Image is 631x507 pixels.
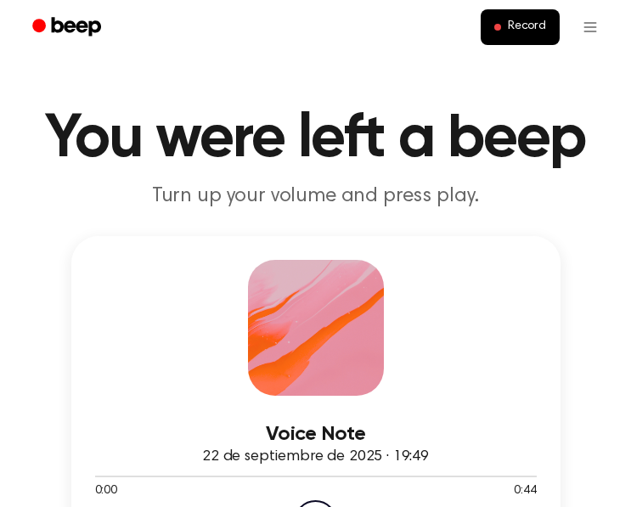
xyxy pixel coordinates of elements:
[514,482,536,500] span: 0:44
[570,7,611,48] button: Open menu
[508,20,546,35] span: Record
[95,423,537,446] h3: Voice Note
[481,9,560,45] button: Record
[202,449,429,465] span: 22 de septiembre de 2025 · 19:49
[20,183,611,209] p: Turn up your volume and press play.
[20,109,611,170] h1: You were left a beep
[95,482,117,500] span: 0:00
[20,11,116,44] a: Beep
